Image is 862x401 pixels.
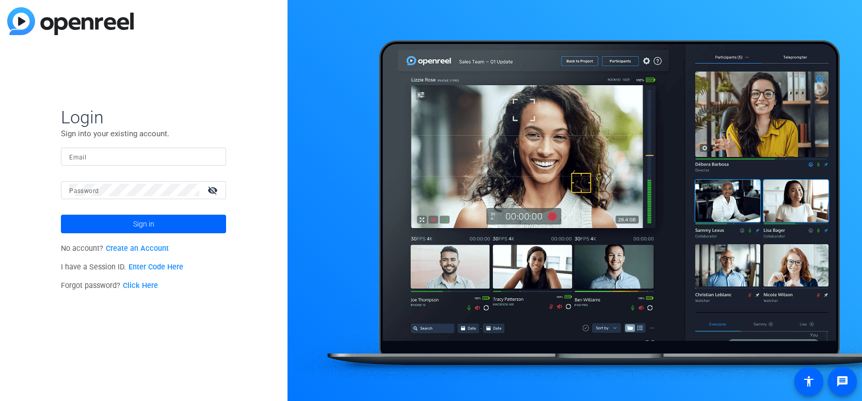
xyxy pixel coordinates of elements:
[61,128,226,139] p: Sign into your existing account.
[69,187,99,195] mat-label: Password
[7,7,134,35] img: blue-gradient.svg
[123,281,158,290] a: Click Here
[61,244,169,253] span: No account?
[61,263,183,271] span: I have a Session ID.
[201,183,226,198] mat-icon: visibility_off
[803,375,815,388] mat-icon: accessibility
[61,215,226,233] button: Sign in
[129,263,183,271] a: Enter Code Here
[133,211,154,237] span: Sign in
[61,106,226,128] span: Login
[69,150,218,163] input: Enter Email Address
[106,244,169,253] a: Create an Account
[836,375,849,388] mat-icon: message
[61,281,158,290] span: Forgot password?
[69,154,86,161] mat-label: Email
